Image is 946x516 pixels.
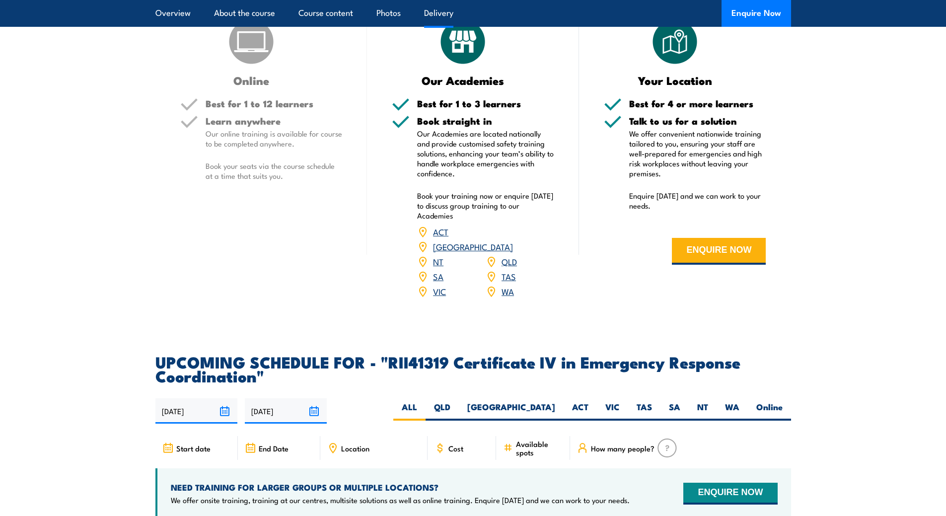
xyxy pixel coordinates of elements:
[629,191,766,211] p: Enquire [DATE] and we can work to your needs.
[206,129,343,148] p: Our online training is available for course to be completed anywhere.
[426,401,459,421] label: QLD
[433,225,448,237] a: ACT
[604,74,746,86] h3: Your Location
[433,255,443,267] a: NT
[683,483,777,505] button: ENQUIRE NOW
[180,74,323,86] h3: Online
[417,116,554,126] h5: Book straight in
[417,129,554,178] p: Our Academies are located nationally and provide customised safety training solutions, enhancing ...
[629,129,766,178] p: We offer convenient nationwide training tailored to you, ensuring your staff are well-prepared fo...
[155,398,237,424] input: From date
[259,444,289,452] span: End Date
[392,74,534,86] h3: Our Academies
[516,440,563,456] span: Available spots
[155,355,791,382] h2: UPCOMING SCHEDULE FOR - "RII41319 Certificate IV in Emergency Response Coordination"
[171,482,630,493] h4: NEED TRAINING FOR LARGER GROUPS OR MULTIPLE LOCATIONS?
[597,401,628,421] label: VIC
[591,444,655,452] span: How many people?
[564,401,597,421] label: ACT
[433,285,446,297] a: VIC
[672,238,766,265] button: ENQUIRE NOW
[433,240,513,252] a: [GEOGRAPHIC_DATA]
[417,191,554,221] p: Book your training now or enquire [DATE] to discuss group training to our Academies
[393,401,426,421] label: ALL
[502,255,517,267] a: QLD
[660,401,689,421] label: SA
[206,116,343,126] h5: Learn anywhere
[629,116,766,126] h5: Talk to us for a solution
[689,401,717,421] label: NT
[206,99,343,108] h5: Best for 1 to 12 learners
[717,401,748,421] label: WA
[171,495,630,505] p: We offer onsite training, training at our centres, multisite solutions as well as online training...
[341,444,369,452] span: Location
[433,270,443,282] a: SA
[502,270,516,282] a: TAS
[206,161,343,181] p: Book your seats via the course schedule at a time that suits you.
[502,285,514,297] a: WA
[628,401,660,421] label: TAS
[448,444,463,452] span: Cost
[417,99,554,108] h5: Best for 1 to 3 learners
[629,99,766,108] h5: Best for 4 or more learners
[459,401,564,421] label: [GEOGRAPHIC_DATA]
[176,444,211,452] span: Start date
[748,401,791,421] label: Online
[245,398,327,424] input: To date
